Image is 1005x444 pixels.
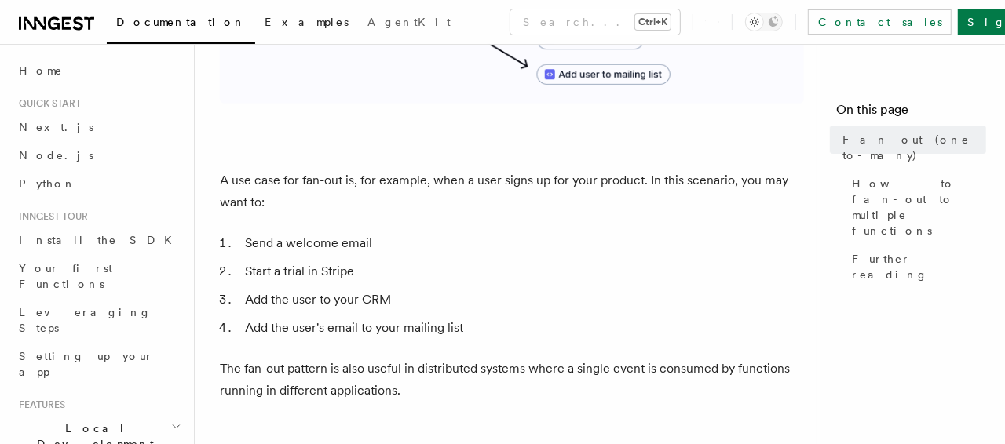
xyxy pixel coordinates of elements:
a: Examples [255,5,358,42]
span: Fan-out (one-to-many) [842,132,986,163]
span: Documentation [116,16,246,28]
a: Home [13,56,185,85]
a: AgentKit [358,5,460,42]
span: Next.js [19,121,93,133]
span: How to fan-out to multiple functions [852,176,986,238]
p: A use case for fan-out is, for example, when a user signs up for your product. In this scenario, ... [220,169,804,213]
span: Setting up your app [19,350,154,378]
a: Fan-out (one-to-many) [836,126,986,169]
kbd: Ctrl+K [635,14,671,30]
span: Features [13,399,65,411]
li: Start a trial in Stripe [240,260,804,282]
a: Further reading [846,245,986,289]
a: Install the SDK [13,226,185,254]
li: Add the user's email to your mailing list [240,317,804,339]
span: Python [19,177,76,190]
a: How to fan-out to multiple functions [846,169,986,245]
span: Inngest tour [13,210,88,223]
li: Add the user to your CRM [240,289,804,311]
span: AgentKit [367,16,451,28]
span: Leveraging Steps [19,306,152,334]
a: Python [13,169,185,198]
li: Send a welcome email [240,232,804,254]
a: Your first Functions [13,254,185,298]
a: Setting up your app [13,342,185,386]
span: Install the SDK [19,234,181,246]
span: Examples [265,16,349,28]
span: Node.js [19,149,93,162]
a: Documentation [107,5,255,44]
button: Search...Ctrl+K [510,9,680,35]
span: Further reading [852,251,986,282]
span: Quick start [13,97,81,110]
h4: On this page [836,100,986,126]
a: Contact sales [808,9,952,35]
a: Leveraging Steps [13,298,185,342]
p: The fan-out pattern is also useful in distributed systems where a single event is consumed by fun... [220,358,804,402]
span: Home [19,63,63,78]
a: Next.js [13,113,185,141]
span: Your first Functions [19,262,112,290]
a: Node.js [13,141,185,169]
button: Toggle dark mode [745,13,783,31]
